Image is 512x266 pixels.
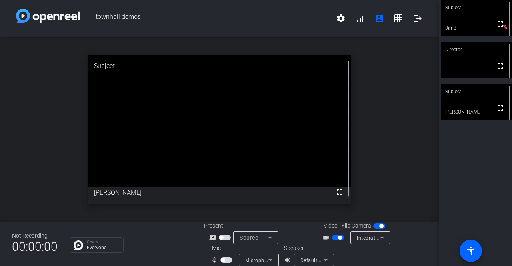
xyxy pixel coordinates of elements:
[80,9,331,28] span: townhall demos
[335,187,344,197] mat-icon: fullscreen
[324,222,338,230] span: Video
[240,234,258,241] span: Source
[357,234,431,241] span: Integrated Camera (30c9:00ad)
[466,246,476,256] mat-icon: accessibility
[12,232,58,240] div: Not Recording
[441,42,512,57] div: Director
[245,257,335,263] span: Microphone Array (AMD Audio Device)
[413,14,422,23] mat-icon: logout
[300,257,387,263] span: Default - Speakers (Realtek(R) Audio)
[211,255,220,265] mat-icon: mic_none
[342,222,371,230] span: Flip Camera
[12,237,58,256] span: 00:00:00
[374,14,384,23] mat-icon: account_box
[74,240,83,250] img: Chat Icon
[209,233,219,242] mat-icon: screen_share_outline
[322,233,332,242] mat-icon: videocam_outline
[496,103,505,113] mat-icon: fullscreen
[284,244,332,252] div: Speaker
[16,9,80,23] img: white-gradient.svg
[88,55,352,77] div: Subject
[394,14,403,23] mat-icon: grid_on
[87,245,119,250] p: Everyone
[204,222,284,230] div: Present
[336,14,346,23] mat-icon: settings
[441,84,512,99] div: Subject
[496,19,505,29] mat-icon: fullscreen
[284,255,294,265] mat-icon: volume_up
[204,244,284,252] div: Mic
[87,240,119,244] p: Group
[350,9,370,28] button: signal_cellular_alt
[496,61,505,71] mat-icon: fullscreen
